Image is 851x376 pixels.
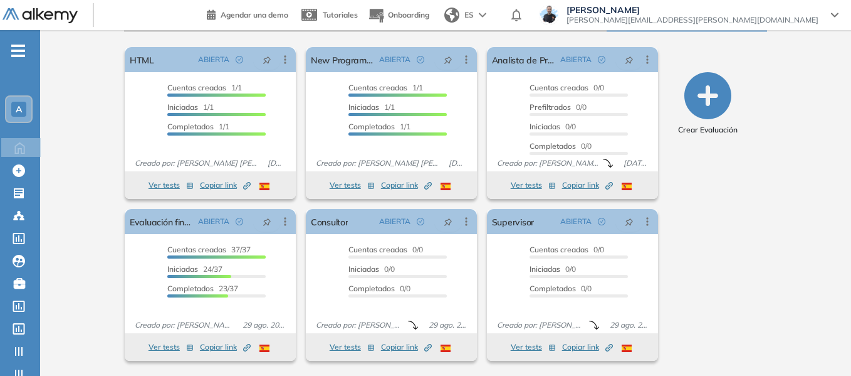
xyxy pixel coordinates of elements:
span: 29 ago. 2025 [424,320,472,331]
button: pushpin [615,50,643,70]
button: Copiar link [562,340,613,355]
img: ESP [441,345,451,352]
button: Ver tests [511,178,556,193]
a: Evaluación final IA Academy | Pomelo [130,209,193,234]
span: Creado por: [PERSON_NAME] [130,320,238,331]
span: pushpin [444,217,452,227]
span: Cuentas creadas [167,245,226,254]
img: ESP [259,183,269,190]
img: ESP [259,345,269,352]
span: Completados [530,284,576,293]
span: Creado por: [PERSON_NAME] [492,320,589,331]
span: 0/0 [530,264,576,274]
button: Copiar link [562,178,613,193]
a: New Programming [311,47,374,72]
span: A [16,104,22,114]
span: Creado por: [PERSON_NAME] [PERSON_NAME] [311,158,444,169]
span: 1/1 [167,102,214,112]
span: Completados [167,284,214,293]
span: Creado por: [PERSON_NAME] [311,320,408,331]
button: pushpin [253,212,281,232]
span: 0/0 [530,141,592,151]
span: check-circle [417,56,424,63]
img: ESP [441,183,451,190]
span: Agendar una demo [221,10,288,19]
span: Completados [348,284,395,293]
span: 1/1 [167,122,229,131]
span: 0/0 [348,245,423,254]
span: Completados [167,122,214,131]
img: arrow [479,13,486,18]
span: 1/1 [348,83,423,92]
span: [DATE] [444,158,472,169]
span: Copiar link [200,180,251,191]
span: Iniciadas [167,264,198,274]
span: check-circle [417,218,424,225]
span: pushpin [625,55,634,65]
span: Copiar link [200,341,251,353]
span: [PERSON_NAME][EMAIL_ADDRESS][PERSON_NAME][DOMAIN_NAME] [566,15,818,25]
span: Completados [348,122,395,131]
span: Cuentas creadas [530,245,588,254]
span: pushpin [263,217,271,227]
a: HTML [130,47,154,72]
span: 0/0 [530,284,592,293]
span: Cuentas creadas [167,83,226,92]
span: check-circle [236,56,243,63]
span: Completados [530,141,576,151]
span: [DATE] [619,158,652,169]
span: check-circle [598,56,605,63]
span: Copiar link [381,341,432,353]
img: ESP [622,345,632,352]
span: ABIERTA [379,54,410,65]
button: Copiar link [200,178,251,193]
span: 29 ago. 2025 [605,320,653,331]
button: pushpin [615,212,643,232]
span: Onboarding [388,10,429,19]
span: 0/0 [530,102,587,112]
span: Prefiltrados [530,102,571,112]
span: check-circle [598,218,605,225]
span: ES [464,9,474,21]
span: [DATE] [263,158,291,169]
span: ABIERTA [379,216,410,227]
span: 0/0 [530,83,604,92]
span: Iniciadas [348,264,379,274]
button: Ver tests [149,178,194,193]
span: 23/37 [167,284,238,293]
span: Cuentas creadas [348,83,407,92]
button: pushpin [434,212,462,232]
span: ABIERTA [560,54,592,65]
button: Crear Evaluación [678,72,738,136]
span: Iniciadas [167,102,198,112]
span: 0/0 [530,245,604,254]
span: 0/0 [530,122,576,131]
span: Iniciadas [530,264,560,274]
button: Copiar link [381,340,432,355]
span: 0/0 [348,284,410,293]
span: ABIERTA [198,54,229,65]
span: pushpin [444,55,452,65]
button: pushpin [253,50,281,70]
a: Consultor [311,209,348,234]
span: Creado por: [PERSON_NAME] [492,158,603,169]
span: 37/37 [167,245,251,254]
span: Tutoriales [323,10,358,19]
button: Ver tests [330,178,375,193]
span: pushpin [625,217,634,227]
span: ABIERTA [198,216,229,227]
a: Supervisor [492,209,534,234]
span: check-circle [236,218,243,225]
button: Ver tests [149,340,194,355]
img: world [444,8,459,23]
span: Iniciadas [348,102,379,112]
span: Cuentas creadas [348,245,407,254]
div: Widget de chat [788,316,851,376]
span: Creado por: [PERSON_NAME] [PERSON_NAME] [130,158,263,169]
span: 0/0 [348,264,395,274]
span: Crear Evaluación [678,124,738,136]
span: 29 ago. 2025 [238,320,291,331]
iframe: Chat Widget [788,316,851,376]
i: - [11,50,25,52]
button: Copiar link [200,340,251,355]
